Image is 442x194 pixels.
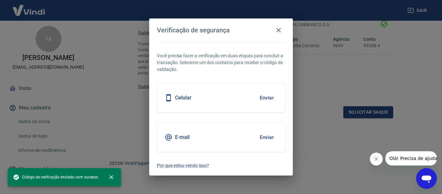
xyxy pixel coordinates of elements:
button: Enviar [256,131,277,144]
iframe: Fechar mensagem [370,153,383,165]
span: Código de verificação enviado com sucesso. [13,174,99,180]
h5: Celular [175,95,192,101]
iframe: Mensagem da empresa [385,151,437,165]
button: close [104,170,118,184]
h4: Verificação de segurança [157,26,230,34]
button: Enviar [256,91,277,105]
a: Por que estou vendo isso? [157,162,285,169]
h5: E-mail [175,134,190,141]
span: Olá! Precisa de ajuda? [4,5,54,10]
p: Você precisa fazer a verificação em duas etapas para concluir a transação. Selecione um dos conta... [157,52,285,73]
iframe: Botão para abrir a janela de mensagens [416,168,437,189]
